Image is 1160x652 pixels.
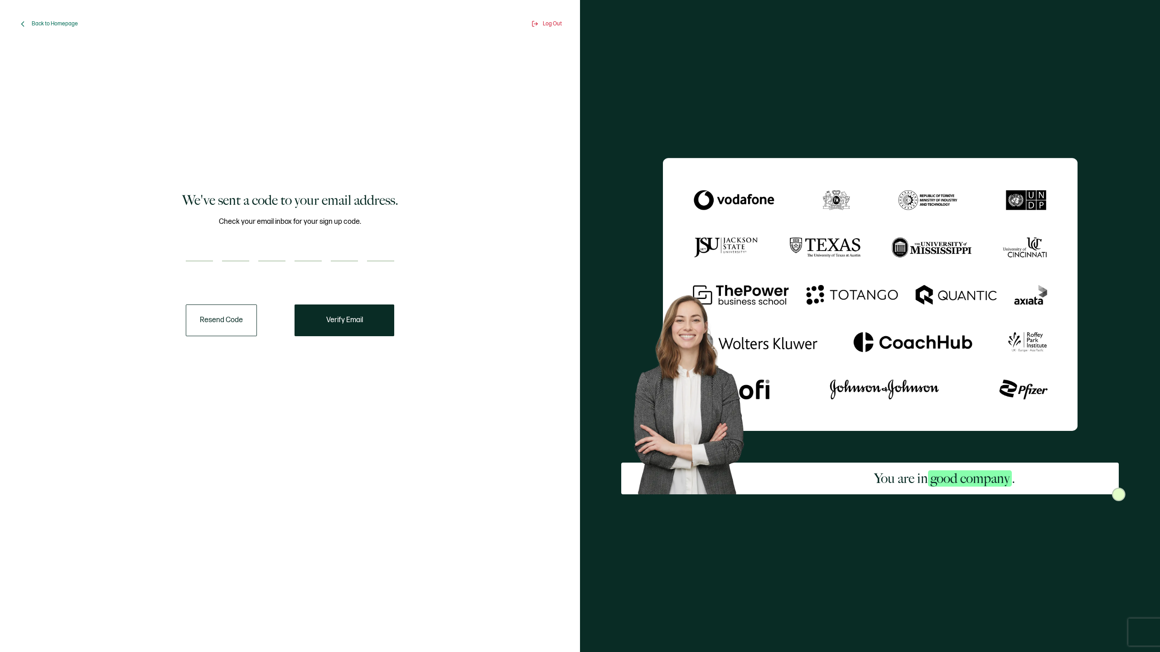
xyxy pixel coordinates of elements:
[32,20,78,27] span: Back to Homepage
[543,20,562,27] span: Log Out
[663,158,1078,431] img: Sertifier We've sent a code to your email address.
[219,216,361,227] span: Check your email inbox for your sign up code.
[1112,488,1126,501] img: Sertifier Signup
[182,191,398,209] h1: We've sent a code to your email address.
[874,469,1015,488] h2: You are in .
[295,304,394,336] button: Verify Email
[326,317,363,324] span: Verify Email
[621,285,770,495] img: Sertifier Signup - You are in <span class="strong-h">good company</span>. Hero
[928,470,1012,487] span: good company
[186,304,257,336] button: Resend Code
